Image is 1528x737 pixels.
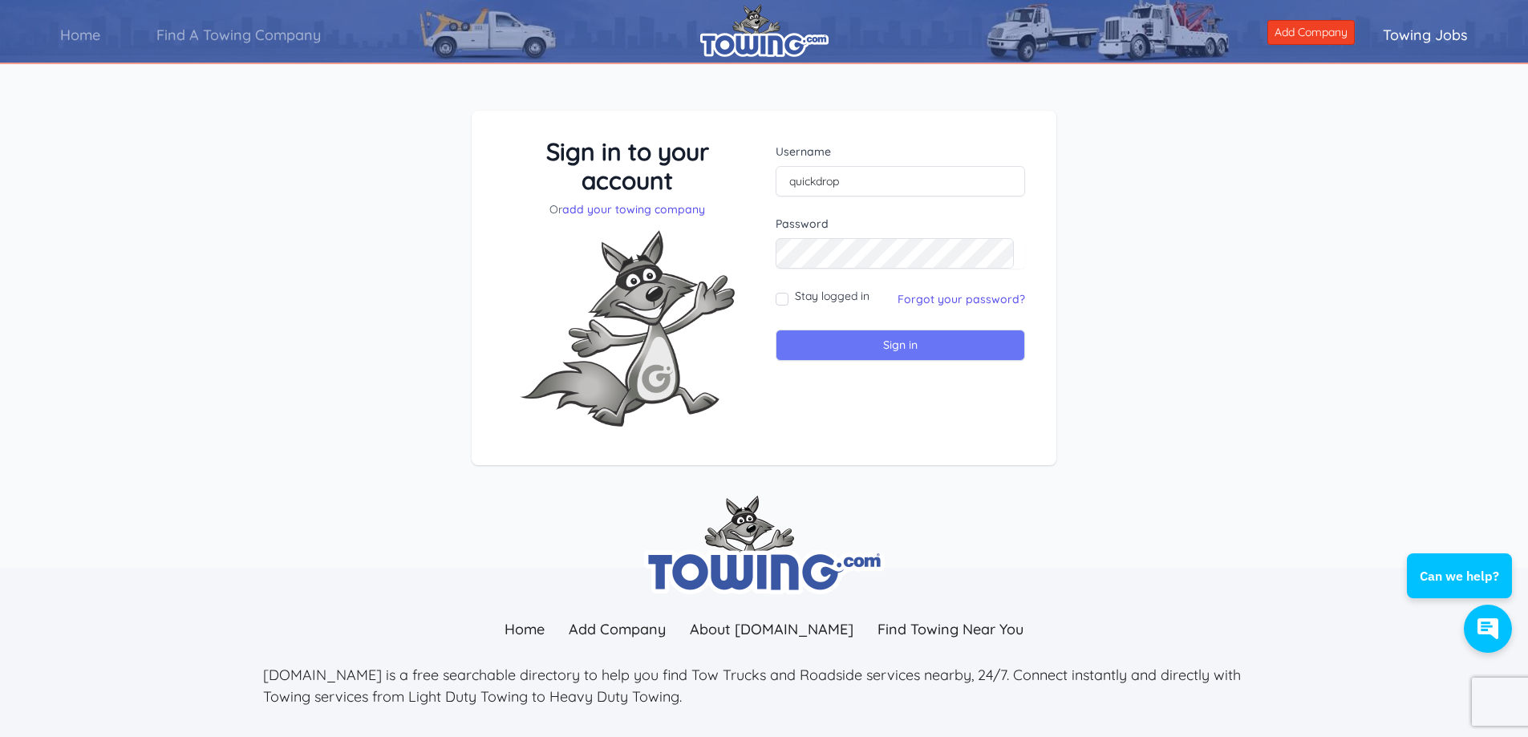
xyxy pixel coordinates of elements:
label: Stay logged in [795,288,869,304]
a: Towing Jobs [1355,12,1496,58]
h3: Sign in to your account [503,137,752,195]
p: [DOMAIN_NAME] is a free searchable directory to help you find Tow Trucks and Roadside services ne... [263,664,1266,707]
a: Find Towing Near You [865,612,1036,646]
img: Fox-Excited.png [507,217,748,439]
label: Password [776,216,1025,232]
a: Add Company [557,612,678,646]
a: Home [32,12,128,58]
a: Forgot your password? [898,292,1025,306]
a: Find A Towing Company [128,12,349,58]
a: Home [492,612,557,646]
a: Add Company [1267,20,1355,45]
img: towing [644,496,885,594]
p: Or [503,201,752,217]
iframe: Conversations [1395,509,1528,669]
label: Username [776,144,1025,160]
a: add your towing company [562,202,705,217]
input: Sign in [776,330,1025,361]
img: logo.png [700,4,829,57]
a: About [DOMAIN_NAME] [678,612,865,646]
